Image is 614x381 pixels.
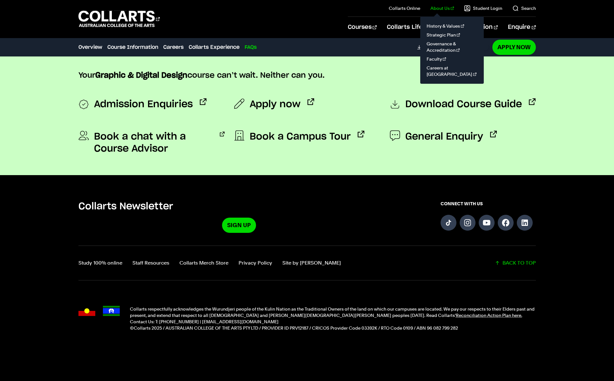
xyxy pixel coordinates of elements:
p: Collarts respectfully acknowledges the Wurundjeri people of the Kulin Nation as the Traditional O... [130,306,536,319]
a: Scroll back to top of the page [495,259,536,267]
span: General Enquiry [405,131,483,143]
nav: Footer navigation [78,259,341,267]
div: Go to homepage [78,10,160,28]
a: Faculty [425,55,479,63]
p: ©Collarts 2025 / AUSTRALIAN COLLEGE OF THE ARTS PTY LTD / PROVIDER ID PRV12187 / CRICOS Provider ... [130,325,536,331]
p: Contact Us: T: [PHONE_NUMBER] | [EMAIL_ADDRESS][DOMAIN_NAME] [130,319,536,325]
a: FAQs [245,43,257,51]
span: Apply now [250,98,300,110]
span: Download Course Guide [405,98,522,111]
a: Overview [78,43,102,51]
a: Follow us on Instagram [460,215,476,231]
a: Strategic Plan [425,30,479,39]
a: Collarts Merch Store [179,259,228,267]
a: Download Course Guide [390,98,536,111]
a: Apply Now [492,40,536,55]
a: Study 100% online [78,259,122,267]
a: Course Information [107,43,158,51]
span: CONNECT WITH US [441,200,536,207]
a: Collarts Life [387,17,428,38]
a: Apply now [234,98,314,110]
span: Admission Enquiries [94,98,193,111]
div: Connect with us on social media [441,200,536,233]
a: Reconciliation Action Plan here. [456,313,522,318]
span: Book a chat with a Course Advisor [94,131,213,155]
a: Careers at [GEOGRAPHIC_DATA] [425,63,479,79]
a: Site by Calico [282,259,341,267]
a: Enquire [508,17,536,38]
a: Courses [348,17,377,38]
a: History & Values [425,22,479,30]
a: General Enquiry [390,131,497,143]
a: Admission Enquiries [78,98,206,111]
span: Book a Campus Tour [250,131,351,143]
a: Staff Resources [132,259,169,267]
a: Book a Campus Tour [234,131,364,143]
a: Collarts Online [389,5,420,11]
a: Careers [163,43,184,51]
a: Follow us on TikTok [441,215,456,231]
a: Privacy Policy [239,259,272,267]
img: Torres Strait Islander flag [103,306,120,316]
a: Student Login [464,5,502,11]
a: Collarts Experience [189,43,240,51]
a: Sign Up [222,218,256,233]
a: Follow us on YouTube [479,215,495,231]
img: Australian Aboriginal flag [78,306,95,316]
strong: Graphic & Digital Design [95,72,187,79]
h5: Collarts Newsletter [78,200,400,213]
div: Additional links and back-to-top button [78,246,536,280]
a: Book a chat with a Course Advisor [78,131,225,155]
a: Search [512,5,536,11]
p: Your course can’t wait. Neither can you. [78,70,536,81]
a: DownloadCourse Guide [417,44,489,50]
a: About Us [430,5,454,11]
a: Follow us on LinkedIn [517,215,533,231]
div: Acknowledgment flags [78,306,120,331]
a: Governance & Accreditation [425,39,479,55]
a: Follow us on Facebook [498,215,514,231]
